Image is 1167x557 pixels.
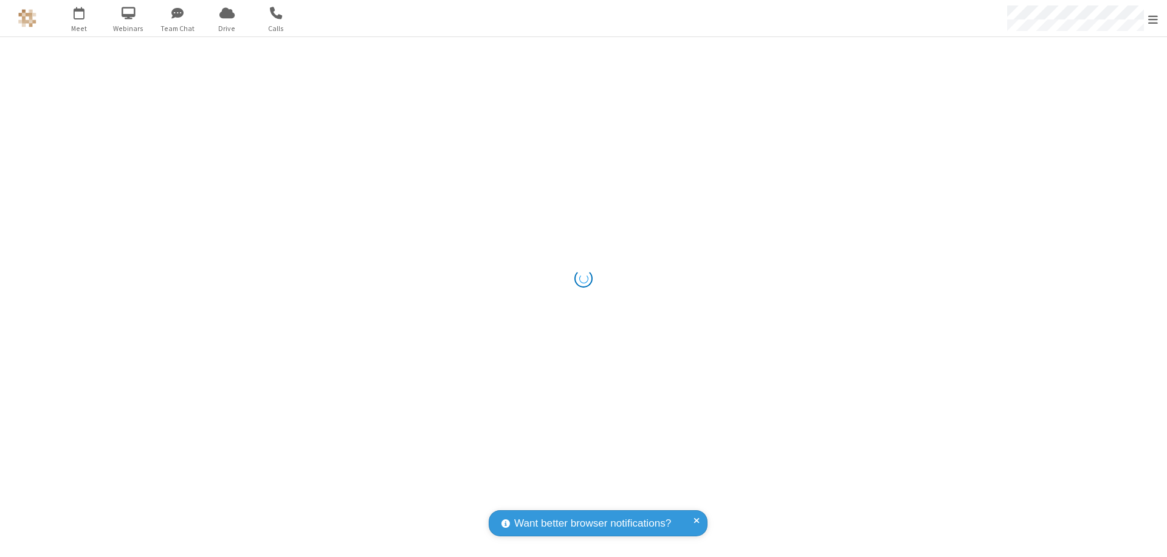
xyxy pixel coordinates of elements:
[18,9,36,27] img: QA Selenium DO NOT DELETE OR CHANGE
[155,23,201,34] span: Team Chat
[253,23,299,34] span: Calls
[106,23,151,34] span: Webinars
[204,23,250,34] span: Drive
[514,516,671,531] span: Want better browser notifications?
[57,23,102,34] span: Meet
